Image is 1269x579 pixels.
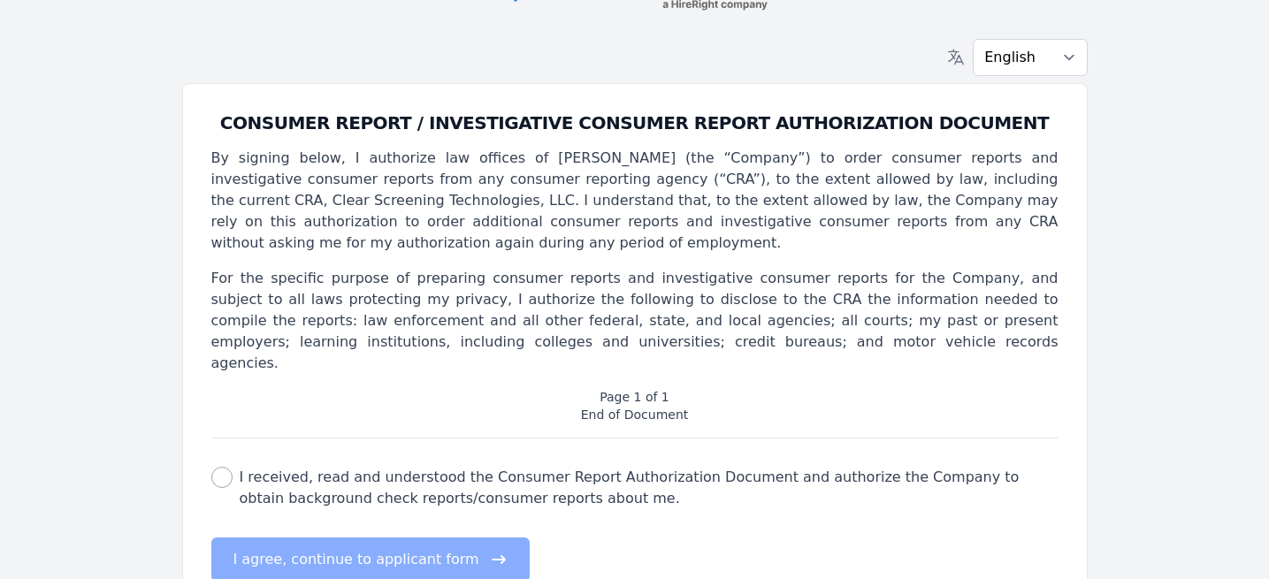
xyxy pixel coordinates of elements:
p: For the specific purpose of preparing consumer reports and investigative consumer reports for the... [211,268,1059,374]
label: I received, read and understood the Consumer Report Authorization Document and authorize the Comp... [240,467,1059,509]
h3: CONSUMER REPORT / INVESTIGATIVE CONSUMER REPORT AUTHORIZATION DOCUMENT [211,112,1059,133]
p: By signing below, I authorize law offices of [PERSON_NAME] (the “Company”) to order consumer repo... [211,148,1059,254]
p: Page 1 of 1 End of Document [211,388,1059,423]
